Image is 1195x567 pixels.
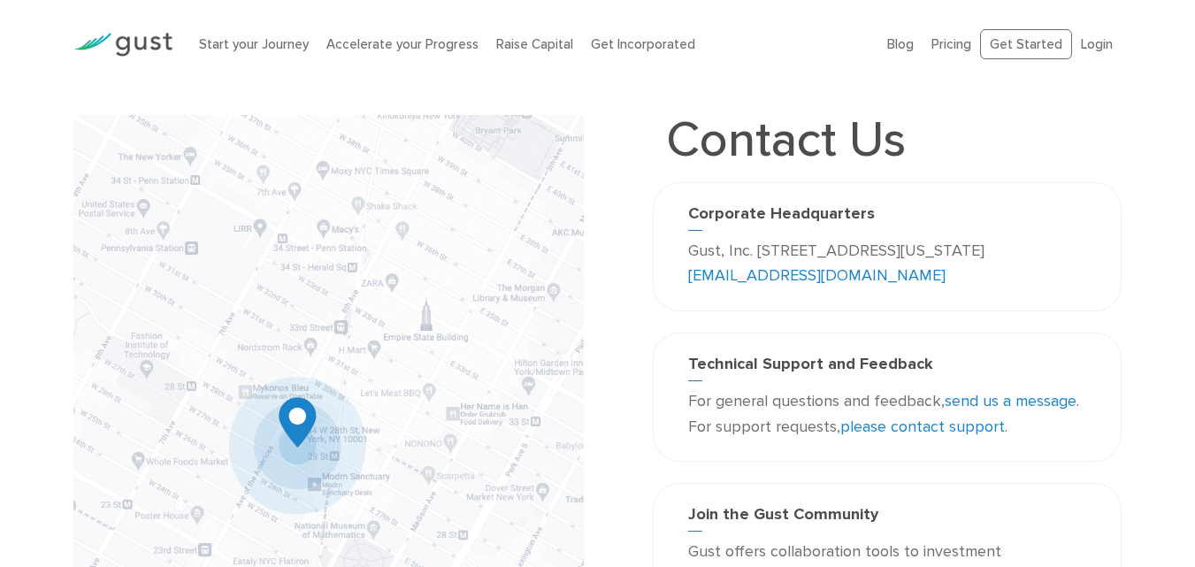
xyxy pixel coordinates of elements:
a: Blog [887,36,914,52]
a: Get Incorporated [591,36,695,52]
a: send us a message [945,392,1076,410]
img: Gust Logo [73,33,172,57]
p: Gust, Inc. [STREET_ADDRESS][US_STATE] [688,239,1086,290]
a: Login [1081,36,1113,52]
a: Start your Journey [199,36,309,52]
h3: Join the Gust Community [688,505,1086,532]
a: Get Started [980,29,1072,60]
h3: Technical Support and Feedback [688,355,1086,381]
a: Pricing [931,36,971,52]
h3: Corporate Headquarters [688,204,1086,231]
a: please contact support [840,418,1005,436]
p: For general questions and feedback, . For support requests, . [688,389,1086,441]
a: [EMAIL_ADDRESS][DOMAIN_NAME] [688,266,946,285]
a: Raise Capital [496,36,573,52]
a: Accelerate your Progress [326,36,479,52]
h1: Contact Us [653,115,919,165]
